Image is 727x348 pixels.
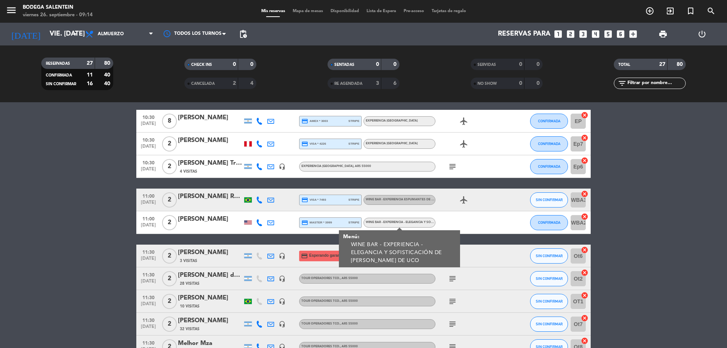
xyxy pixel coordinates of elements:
span: Disponibilidad [327,9,363,13]
i: cancel [581,111,588,119]
span: Lista de Espera [363,9,400,13]
span: Tarjetas de regalo [428,9,470,13]
i: headset_mic [279,253,285,259]
i: headset_mic [279,298,285,305]
i: headset_mic [279,163,285,170]
strong: 2 [233,81,236,86]
div: [PERSON_NAME] [178,293,242,303]
span: 4 Visitas [180,169,197,175]
span: , ARS 55000 [340,322,358,325]
span: [DATE] [139,301,158,310]
strong: 0 [537,81,541,86]
i: menu [6,5,17,16]
span: [DATE] [139,200,158,209]
span: 11:30 [139,293,158,301]
span: , ARS 55000 [340,345,358,348]
span: Experiencia [GEOGRAPHIC_DATA] [366,119,418,122]
i: airplanemode_active [459,139,468,148]
i: cancel [581,134,588,142]
i: looks_3 [578,29,588,39]
div: [PERSON_NAME] [178,316,242,326]
i: cancel [581,337,588,345]
span: [DATE] [139,167,158,175]
span: SIN CONFIRMAR [46,82,76,86]
i: cancel [581,292,588,299]
span: Pre-acceso [400,9,428,13]
i: subject [448,320,457,329]
span: CANCELADA [191,82,215,86]
span: 2 [162,271,177,286]
button: CONFIRMADA [530,215,568,230]
div: [PERSON_NAME] [178,248,242,257]
i: credit_card [301,118,308,125]
i: credit_card [301,197,308,203]
span: 11:30 [139,270,158,279]
strong: 27 [659,62,665,67]
div: WINE BAR - EXPERIENCIA - ELEGANCIA Y SOFISTICACIÓN DE [PERSON_NAME] DE UCO [351,241,456,265]
span: stripe [348,197,359,202]
i: [DATE] [6,26,46,42]
i: airplanemode_active [459,117,468,126]
span: , ARS 55000 [353,165,371,168]
span: Experiencia [GEOGRAPHIC_DATA] [366,142,418,145]
span: CONFIRMADA [538,220,560,225]
strong: 40 [104,72,112,78]
i: cancel [581,157,588,164]
span: WINE BAR - EXPERIENCIA ESPUMANTES DE ALTURA [366,198,443,201]
i: cancel [581,269,588,276]
i: search [707,6,716,16]
strong: 0 [250,62,255,67]
button: SIN CONFIRMAR [530,294,568,309]
span: 11:00 [139,214,158,223]
div: Bodega Salentein [23,4,93,11]
div: LOG OUT [682,23,721,45]
span: SIN CONFIRMAR [536,299,563,303]
span: RESERVADAS [46,62,70,66]
span: stripe [348,141,359,146]
span: print [658,30,668,39]
strong: 0 [519,81,522,86]
button: SIN CONFIRMAR [530,271,568,286]
i: filter_list [618,79,627,88]
i: cancel [581,314,588,322]
button: SIN CONFIRMAR [530,317,568,332]
span: , ARS 55000 [340,277,358,280]
span: WINE BAR - EXPERIENCIA - ELEGANCIA Y SOFISTICACIÓN DE [PERSON_NAME] DE UCO [366,221,512,224]
button: CONFIRMADA [530,136,568,151]
i: arrow_drop_down [70,30,80,39]
div: [PERSON_NAME] [178,214,242,224]
i: subject [448,162,457,171]
span: 10:30 [139,158,158,167]
i: add_box [628,29,638,39]
span: Mis reservas [257,9,289,13]
div: [PERSON_NAME] Travels [178,158,242,168]
i: cancel [581,246,588,254]
strong: 0 [537,62,541,67]
span: 32 Visitas [180,326,200,332]
span: 10:30 [139,135,158,144]
span: CONFIRMADA [538,142,560,146]
span: 10 Visitas [180,303,200,309]
strong: 0 [393,62,398,67]
span: [DATE] [139,223,158,231]
i: credit_card [301,140,308,147]
span: [DATE] [139,144,158,153]
span: 11:30 [139,315,158,324]
span: SIN CONFIRMAR [536,322,563,326]
i: turned_in_not [686,6,695,16]
span: SIN CONFIRMAR [536,254,563,258]
strong: 80 [104,61,112,66]
span: 3 Visitas [180,258,197,264]
i: looks_5 [603,29,613,39]
strong: 3 [376,81,379,86]
i: looks_one [553,29,563,39]
span: stripe [348,220,359,225]
i: headset_mic [279,275,285,282]
strong: 40 [104,81,112,86]
span: [DATE] [139,256,158,265]
strong: 27 [87,61,93,66]
button: CONFIRMADA [530,114,568,129]
div: [PERSON_NAME] [178,113,242,123]
span: master * 3999 [301,219,332,226]
span: Experiencia [GEOGRAPHIC_DATA] [301,165,371,168]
